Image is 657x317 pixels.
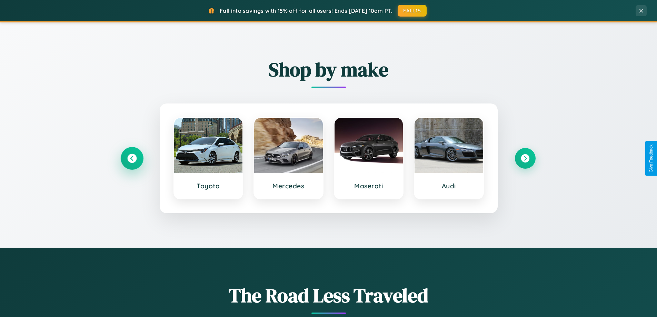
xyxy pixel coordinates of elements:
[398,5,427,17] button: FALL15
[220,7,392,14] span: Fall into savings with 15% off for all users! Ends [DATE] 10am PT.
[181,182,236,190] h3: Toyota
[421,182,476,190] h3: Audi
[122,282,536,309] h1: The Road Less Traveled
[649,145,654,172] div: Give Feedback
[341,182,396,190] h3: Maserati
[261,182,316,190] h3: Mercedes
[122,56,536,83] h2: Shop by make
